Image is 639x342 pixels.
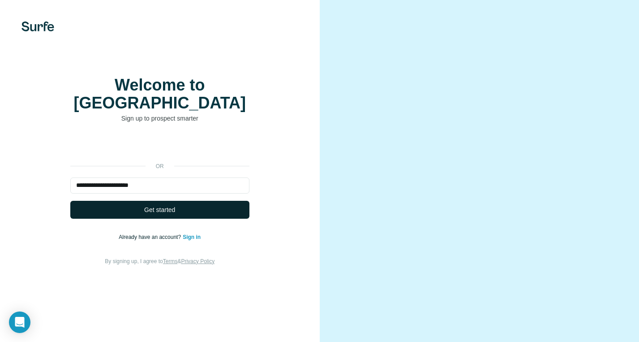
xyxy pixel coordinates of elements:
iframe: “使用 Google 账号登录”按钮 [66,136,254,156]
a: Privacy Policy [181,258,214,264]
button: Get started [70,201,249,219]
h1: Welcome to [GEOGRAPHIC_DATA] [70,76,249,112]
a: Terms [163,258,178,264]
a: Sign in [183,234,201,240]
img: Surfe's logo [21,22,54,31]
span: Get started [144,205,175,214]
div: Open Intercom Messenger [9,312,30,333]
span: Already have an account? [119,234,183,240]
p: or [146,162,174,170]
p: Sign up to prospect smarter [70,114,249,123]
span: By signing up, I agree to & [105,258,214,264]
